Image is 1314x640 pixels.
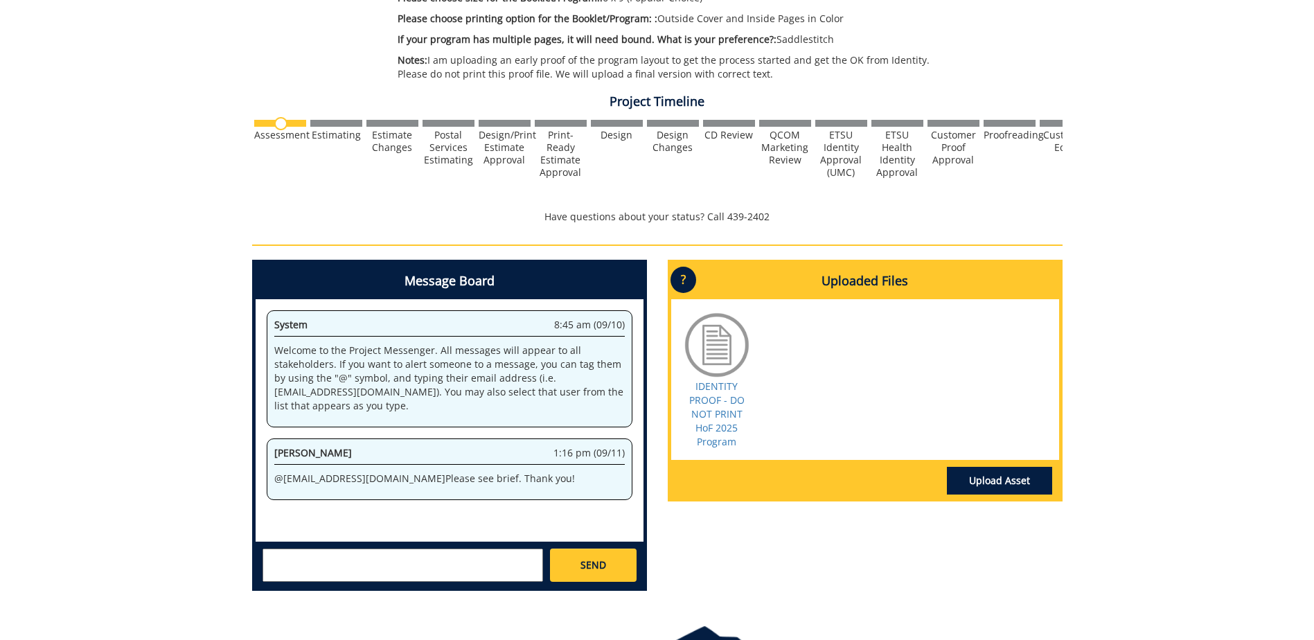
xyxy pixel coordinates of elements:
div: ETSU Health Identity Approval [871,129,923,179]
div: Estimating [310,129,362,141]
a: IDENTITY PROOF - DO NOT PRINT HoF 2025 Program [689,380,745,448]
div: Design/Print Estimate Approval [479,129,531,166]
div: QCOM Marketing Review [759,129,811,166]
div: Customer Edits [1040,129,1092,154]
p: Have questions about your status? Call 439-2402 [252,210,1063,224]
h4: Project Timeline [252,95,1063,109]
div: Design Changes [647,129,699,154]
div: Customer Proof Approval [927,129,979,166]
span: System [274,318,308,331]
div: Estimate Changes [366,129,418,154]
p: ? [671,267,696,293]
textarea: messageToSend [263,549,543,582]
div: Assessment [254,129,306,141]
p: Outside Cover and Inside Pages in Color [398,12,940,26]
span: Please choose printing option for the Booklet/Program: : [398,12,657,25]
div: Design [591,129,643,141]
div: Print-Ready Estimate Approval [535,129,587,179]
p: @ [EMAIL_ADDRESS][DOMAIN_NAME] Please see brief. Thank you! [274,472,625,486]
div: ETSU Identity Approval (UMC) [815,129,867,179]
span: [PERSON_NAME] [274,446,352,459]
a: SEND [550,549,636,582]
span: 8:45 am (09/10) [554,318,625,332]
img: no [274,117,287,130]
p: Saddlestitch [398,33,940,46]
a: Upload Asset [947,467,1052,495]
span: If your program has multiple pages, it will need bound. What is your preference?: [398,33,776,46]
div: Proofreading [984,129,1036,141]
p: I am uploading an early proof of the program layout to get the process started and get the OK fro... [398,53,940,81]
div: CD Review [703,129,755,141]
p: Welcome to the Project Messenger. All messages will appear to all stakeholders. If you want to al... [274,344,625,413]
h4: Message Board [256,263,643,299]
span: 1:16 pm (09/11) [553,446,625,460]
span: Notes: [398,53,427,66]
div: Postal Services Estimating [423,129,474,166]
h4: Uploaded Files [671,263,1059,299]
span: SEND [580,558,606,572]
